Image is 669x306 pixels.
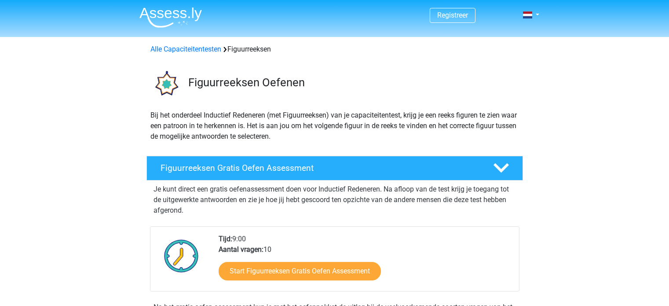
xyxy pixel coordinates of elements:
[188,76,516,89] h3: Figuurreeksen Oefenen
[150,110,519,142] p: Bij het onderdeel Inductief Redeneren (met Figuurreeksen) van je capaciteitentest, krijg je een r...
[139,7,202,28] img: Assessly
[161,163,479,173] h4: Figuurreeksen Gratis Oefen Assessment
[219,245,263,254] b: Aantal vragen:
[212,234,519,291] div: 9:00 10
[159,234,204,278] img: Klok
[147,65,184,103] img: figuurreeksen
[219,262,381,280] a: Start Figuurreeksen Gratis Oefen Assessment
[219,235,232,243] b: Tijd:
[143,156,526,181] a: Figuurreeksen Gratis Oefen Assessment
[150,45,221,53] a: Alle Capaciteitentesten
[437,11,468,19] a: Registreer
[154,184,516,216] p: Je kunt direct een gratis oefenassessment doen voor Inductief Redeneren. Na afloop van de test kr...
[147,44,523,55] div: Figuurreeksen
